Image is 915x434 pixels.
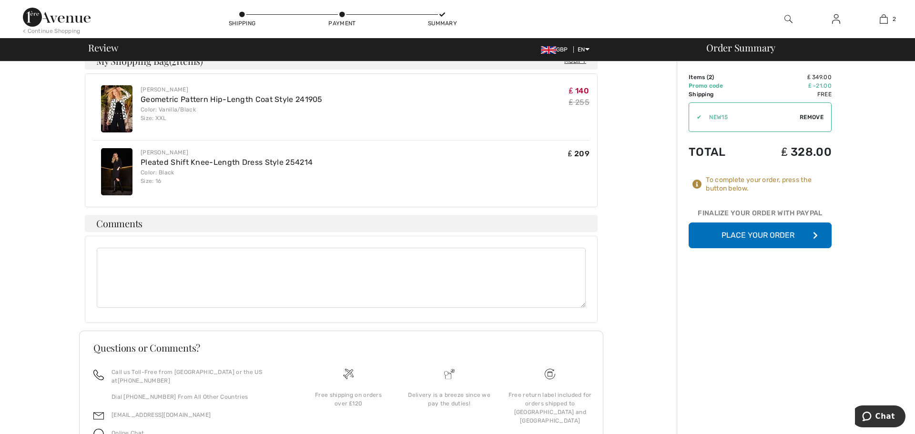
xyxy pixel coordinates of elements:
[855,405,905,429] iframe: Opens a widget where you can chat to one of our agents
[893,15,896,23] span: 2
[101,148,132,195] img: Pleated Shift Knee-Length Dress Style 254214
[343,369,354,379] img: Free shipping on orders over &#8356;120
[93,343,589,353] h3: Questions or Comments?
[706,176,832,193] div: To complete your order, press the button below.
[689,73,749,81] td: Items ( )
[689,208,832,222] div: Finalize Your Order with PayPal
[689,222,832,248] button: Place Your Order
[141,85,323,94] div: [PERSON_NAME]
[23,27,81,35] div: < Continue Shopping
[228,19,256,28] div: Shipping
[541,46,556,54] img: UK Pound
[88,43,118,52] span: Review
[701,103,800,131] input: Promo code
[800,113,823,121] span: Remove
[141,95,323,104] a: Geometric Pattern Hip-Length Coat Style 241905
[328,19,356,28] div: Payment
[507,391,593,425] div: Free return label included for orders shipped to [GEOGRAPHIC_DATA] and [GEOGRAPHIC_DATA]
[749,90,832,99] td: Free
[101,85,132,132] img: Geometric Pattern Hip-Length Coat Style 241905
[832,13,840,25] img: My Info
[141,158,313,167] a: Pleated Shift Knee-Length Dress Style 254214
[112,393,286,401] p: Dial [PHONE_NUMBER] From All Other Countries
[172,54,176,66] span: 2
[118,377,170,384] a: [PHONE_NUMBER]
[141,168,313,185] div: Color: Black Size: 16
[305,391,391,408] div: Free shipping on orders over ₤120
[407,391,492,408] div: Delivery is a breeze since we pay the duties!
[93,411,104,421] img: email
[689,113,701,121] div: ✔
[784,13,793,25] img: search the website
[541,46,572,53] span: GBP
[23,8,91,27] img: 1ère Avenue
[860,13,907,25] a: 2
[93,370,104,380] img: call
[569,86,589,95] span: ₤ 140
[749,73,832,81] td: ₤ 349.00
[578,46,590,53] span: EN
[749,136,832,168] td: ₤ 328.00
[97,248,586,308] textarea: Comments
[85,215,598,232] h4: Comments
[141,148,313,157] div: [PERSON_NAME]
[749,81,832,90] td: ₤ -21.00
[569,98,590,107] s: ₤ 255
[824,13,848,25] a: Sign In
[689,136,749,168] td: Total
[444,369,455,379] img: Delivery is a breeze since we pay the duties!
[112,368,286,385] p: Call us Toll-Free from [GEOGRAPHIC_DATA] or the US at
[689,81,749,90] td: Promo code
[689,90,749,99] td: Shipping
[141,105,323,122] div: Color: Vanilla/Black Size: XXL
[545,369,555,379] img: Free shipping on orders over &#8356;120
[880,13,888,25] img: My Bag
[428,19,457,28] div: Summary
[695,43,909,52] div: Order Summary
[112,412,211,418] a: [EMAIL_ADDRESS][DOMAIN_NAME]
[568,149,590,158] span: ₤ 209
[709,74,712,81] span: 2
